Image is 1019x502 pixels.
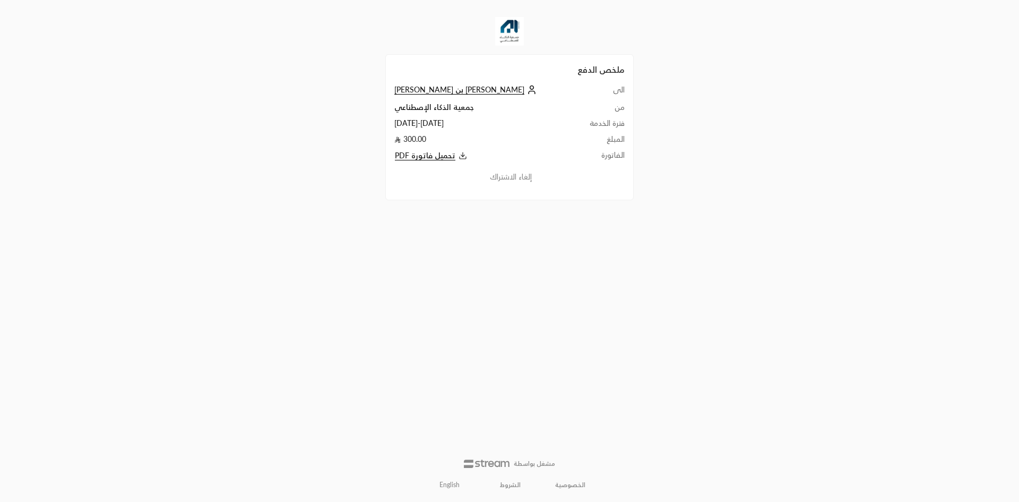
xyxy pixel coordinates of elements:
td: 300.00 [394,134,580,150]
td: فترة الخدمة [580,118,625,134]
p: مشغل بواسطة [514,460,555,468]
td: المبلغ [580,134,625,150]
span: تحميل فاتورة PDF [395,151,455,160]
td: [DATE] - [DATE] [394,118,580,134]
a: الشروط [500,481,521,489]
a: الخصوصية [555,481,585,489]
span: [PERSON_NAME] بن [PERSON_NAME] [394,85,524,95]
td: من [580,102,625,118]
button: تحميل فاتورة PDF [394,150,580,162]
a: [PERSON_NAME] بن [PERSON_NAME] [394,85,539,94]
a: English [434,477,465,494]
td: الفاتورة [580,150,625,162]
img: Company Logo [495,17,524,46]
h2: ملخص الدفع [394,63,625,76]
td: الى [580,84,625,102]
button: إلغاء الاشتراك [394,171,625,183]
td: جمعية الذكاء الإصطناعي [394,102,580,118]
